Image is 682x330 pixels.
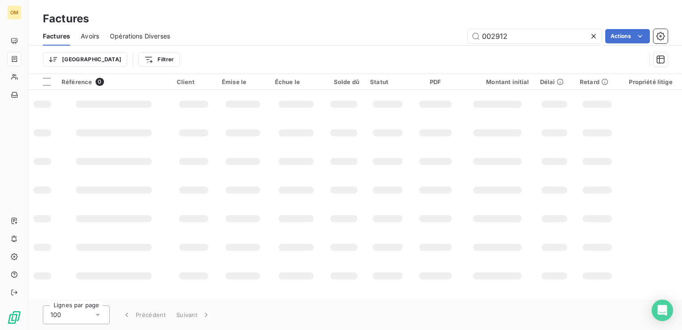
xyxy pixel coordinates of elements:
span: Avoirs [81,32,99,41]
button: [GEOGRAPHIC_DATA] [43,52,127,67]
div: Client [177,78,211,85]
div: Propriété litige [625,78,677,85]
div: Délai [540,78,569,85]
div: Émise le [222,78,264,85]
input: Rechercher [468,29,602,43]
div: Open Intercom Messenger [652,300,673,321]
button: Suivant [171,305,216,324]
img: Logo LeanPay [7,310,21,325]
span: 0 [96,78,104,86]
div: Statut [370,78,405,85]
span: Référence [62,78,92,85]
button: Filtrer [138,52,179,67]
span: Opérations Diverses [110,32,170,41]
span: 100 [50,310,61,319]
div: OM [7,5,21,20]
div: Montant initial [466,78,529,85]
div: PDF [416,78,455,85]
button: Actions [605,29,650,43]
h3: Factures [43,11,89,27]
button: Précédent [117,305,171,324]
div: Échue le [275,78,318,85]
span: Factures [43,32,70,41]
div: Solde dû [329,78,359,85]
div: Retard [580,78,614,85]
